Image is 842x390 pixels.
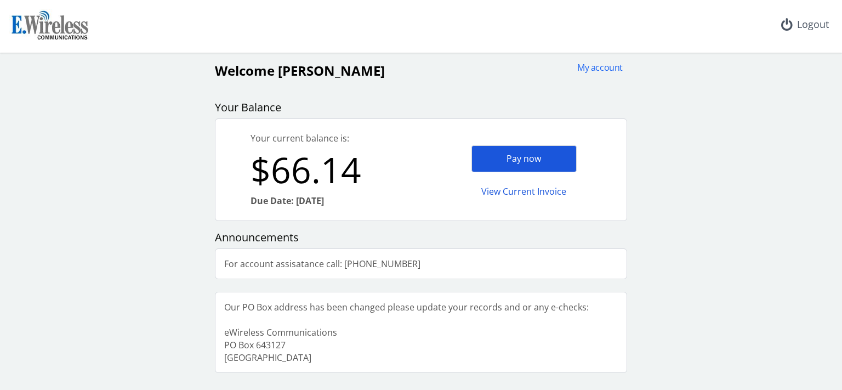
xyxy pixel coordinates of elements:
span: [PERSON_NAME] [278,61,385,80]
span: Your Balance [215,100,281,115]
div: My account [570,61,623,74]
div: Pay now [471,145,577,172]
div: For account assisatance call: [PHONE_NUMBER] [215,249,429,279]
div: Due Date: [DATE] [251,195,421,207]
span: Welcome [215,61,275,80]
div: Our PO Box address has been changed please update your records and or any e-checks: eWireless Com... [215,292,598,372]
div: View Current Invoice [471,179,577,205]
div: Your current balance is: [251,132,421,145]
span: Announcements [215,230,299,245]
div: $66.14 [251,145,421,195]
